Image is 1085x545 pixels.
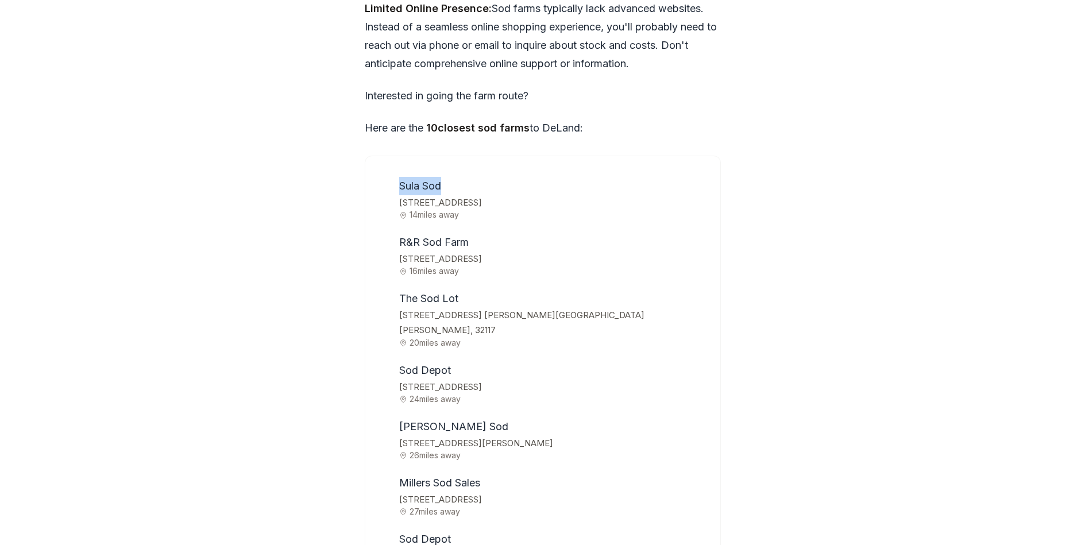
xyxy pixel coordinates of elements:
span: [STREET_ADDRESS] [399,380,706,395]
span: Sod Depot [399,364,451,376]
span: [STREET_ADDRESS] [399,195,706,211]
span: Millers Sod Sales [399,477,480,489]
strong: Limited Online Presence: [365,2,492,14]
span: [STREET_ADDRESS][PERSON_NAME] [399,436,706,451]
span: [STREET_ADDRESS] [399,252,706,267]
p: Interested in going the farm route? [365,87,721,105]
span: 27 miles away [399,507,706,516]
span: [STREET_ADDRESS] [PERSON_NAME][GEOGRAPHIC_DATA][PERSON_NAME], 32117 [399,308,706,338]
span: Sod Depot [399,533,451,545]
strong: 10 closest sod farms [426,122,530,134]
span: 14 miles away [399,210,706,219]
span: 24 miles away [399,395,706,403]
span: Sula Sod [399,180,441,192]
span: 20 miles away [399,338,706,347]
span: [PERSON_NAME] Sod [399,420,508,432]
span: [STREET_ADDRESS] [399,492,706,508]
span: 16 miles away [399,266,706,275]
span: 26 miles away [399,451,706,459]
span: R&R Sod Farm [399,236,469,248]
span: The Sod Lot [399,292,458,304]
